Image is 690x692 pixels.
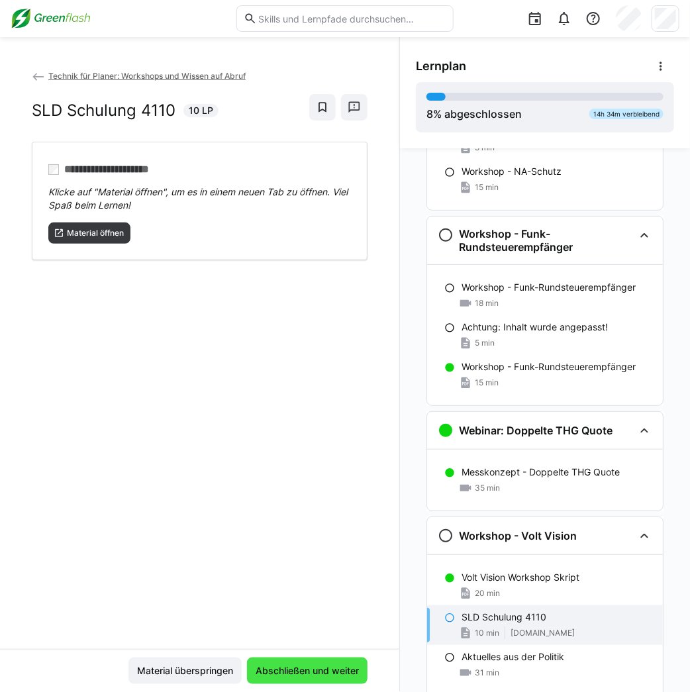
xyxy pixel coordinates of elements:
[426,106,522,122] div: % abgeschlossen
[459,529,577,542] h3: Workshop - Volt Vision
[426,107,433,121] span: 8
[475,377,499,388] span: 15 min
[475,483,500,493] span: 35 min
[135,664,235,677] span: Material überspringen
[475,338,495,348] span: 5 min
[257,13,446,25] input: Skills und Lernpfade durchsuchen…
[32,71,246,81] a: Technik für Planer: Workshops und Wissen auf Abruf
[128,658,242,684] button: Material überspringen
[589,109,664,119] div: 14h 34m verbleibend
[189,104,213,117] span: 10 LP
[48,186,348,211] span: Klicke auf "Material öffnen", um es in einem neuen Tab zu öffnen. Viel Spaß beim Lernen!
[459,424,613,437] h3: Webinar: Doppelte THG Quote
[462,611,546,624] p: SLD Schulung 4110
[462,281,636,294] p: Workshop - Funk-Rundsteuerempfänger
[475,588,500,599] span: 20 min
[462,360,636,373] p: Workshop - Funk-Rundsteuerempfänger
[462,321,608,334] p: Achtung: Inhalt wurde angepasst!
[462,466,620,479] p: Messkonzept - Doppelte THG Quote
[459,227,634,254] h3: Workshop - Funk-Rundsteuerempfänger
[511,628,575,638] span: [DOMAIN_NAME]
[247,658,368,684] button: Abschließen und weiter
[416,59,466,74] span: Lernplan
[32,101,175,121] h2: SLD Schulung 4110
[462,165,562,178] p: Workshop - NA-Schutz
[475,182,499,193] span: 15 min
[66,228,125,238] span: Material öffnen
[462,571,579,584] p: Volt Vision Workshop Skript
[475,628,499,638] span: 10 min
[475,298,499,309] span: 18 min
[48,222,130,244] button: Material öffnen
[254,664,361,677] span: Abschließen und weiter
[475,667,499,678] span: 31 min
[48,71,246,81] span: Technik für Planer: Workshops und Wissen auf Abruf
[462,650,564,664] p: Aktuelles aus der Politik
